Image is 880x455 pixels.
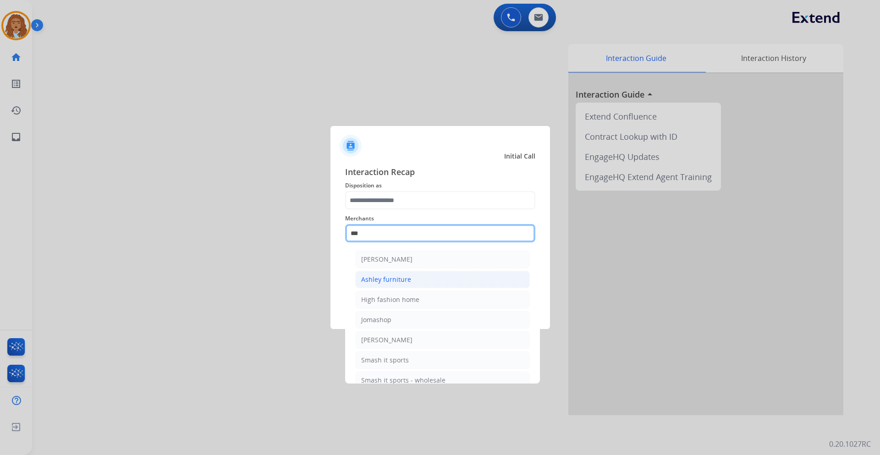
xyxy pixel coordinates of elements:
span: Initial Call [504,152,535,161]
div: [PERSON_NAME] [361,335,412,345]
div: Jomashop [361,315,391,324]
p: 0.20.1027RC [829,439,871,450]
span: Disposition as [345,180,535,191]
span: Interaction Recap [345,165,535,180]
img: contactIcon [340,135,362,157]
div: Smash it sports [361,356,409,365]
div: Ashley furniture [361,275,411,284]
div: Smash it sports - wholesale [361,376,445,385]
div: High fashion home [361,295,419,304]
span: Merchants [345,213,535,224]
div: [PERSON_NAME] [361,255,412,264]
